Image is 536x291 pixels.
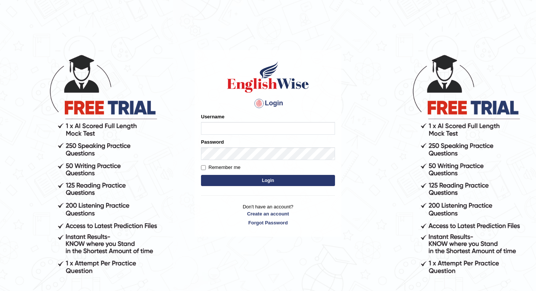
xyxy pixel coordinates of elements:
p: Don't have an account? [201,203,335,226]
label: Username [201,113,224,120]
img: Logo of English Wise sign in for intelligent practice with AI [226,60,310,94]
a: Forgot Password [201,219,335,226]
button: Login [201,175,335,186]
h4: Login [201,97,335,109]
label: Remember me [201,164,240,171]
label: Password [201,138,224,145]
a: Create an account [201,210,335,217]
input: Remember me [201,165,206,170]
